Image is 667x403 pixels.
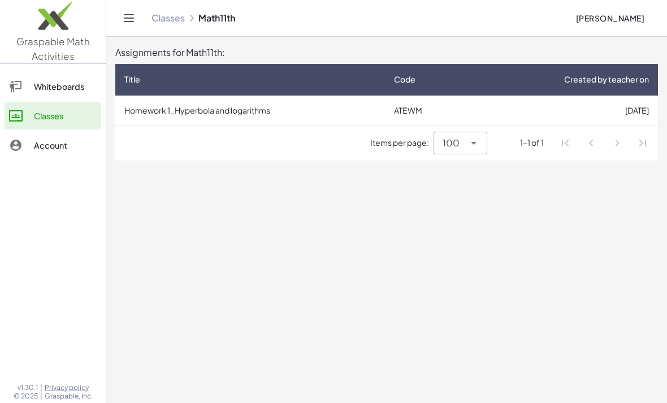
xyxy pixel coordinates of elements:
[566,8,653,28] button: [PERSON_NAME]
[40,383,42,392] span: |
[575,13,644,23] span: [PERSON_NAME]
[34,138,97,152] div: Account
[520,137,544,149] div: 1-1 of 1
[385,96,470,125] td: ATEWM
[45,383,93,392] a: Privacy policy
[34,80,97,93] div: Whiteboards
[5,73,101,100] a: Whiteboards
[16,35,90,62] span: Graspable Math Activities
[443,136,460,150] span: 100
[5,102,101,129] a: Classes
[18,383,38,392] span: v1.30.1
[45,392,93,401] span: Graspable, Inc.
[151,12,185,24] a: Classes
[370,137,434,149] span: Items per page:
[564,73,649,85] span: Created by teacher on
[34,109,97,123] div: Classes
[115,96,385,125] td: Homework 1_Hyperbola and logarithms
[124,73,140,85] span: Title
[5,132,101,159] a: Account
[115,46,658,59] div: Assignments for Math11th:
[14,392,38,401] span: © 2025
[469,96,658,125] td: [DATE]
[394,73,415,85] span: Code
[120,9,138,27] button: Toggle navigation
[40,392,42,401] span: |
[553,130,656,156] nav: Pagination Navigation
